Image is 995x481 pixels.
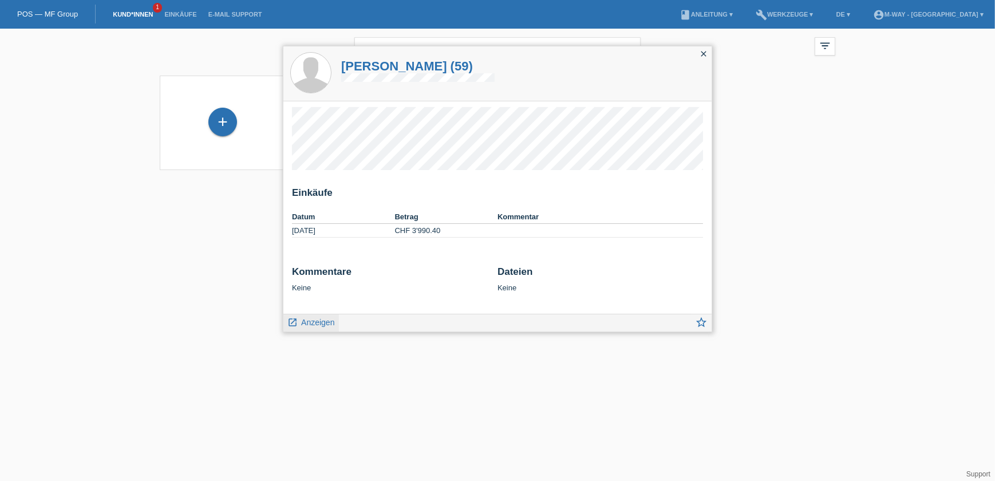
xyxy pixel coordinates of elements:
[292,266,489,283] h2: Kommentare
[354,37,641,64] input: Suche...
[695,317,708,332] a: star_border
[873,9,885,21] i: account_circle
[17,10,78,18] a: POS — MF Group
[674,11,739,18] a: bookAnleitung ▾
[292,210,395,224] th: Datum
[966,470,990,478] a: Support
[209,112,236,132] div: Kund*in hinzufügen
[497,210,703,224] th: Kommentar
[831,11,856,18] a: DE ▾
[287,314,335,329] a: launch Anzeigen
[680,9,691,21] i: book
[819,40,831,52] i: filter_list
[395,224,498,238] td: CHF 3'990.40
[750,11,819,18] a: buildWerkzeuge ▾
[203,11,268,18] a: E-Mail Support
[497,266,703,283] h2: Dateien
[756,9,767,21] i: build
[292,224,395,238] td: [DATE]
[395,210,498,224] th: Betrag
[621,44,635,57] i: close
[292,266,489,292] div: Keine
[292,187,703,204] h2: Einkäufe
[159,11,202,18] a: Einkäufe
[287,317,298,328] i: launch
[699,49,708,58] i: close
[497,266,703,292] div: Keine
[107,11,159,18] a: Kund*innen
[867,11,989,18] a: account_circlem-way - [GEOGRAPHIC_DATA] ▾
[301,318,334,327] span: Anzeigen
[695,316,708,329] i: star_border
[341,59,495,73] a: [PERSON_NAME] (59)
[153,3,162,13] span: 1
